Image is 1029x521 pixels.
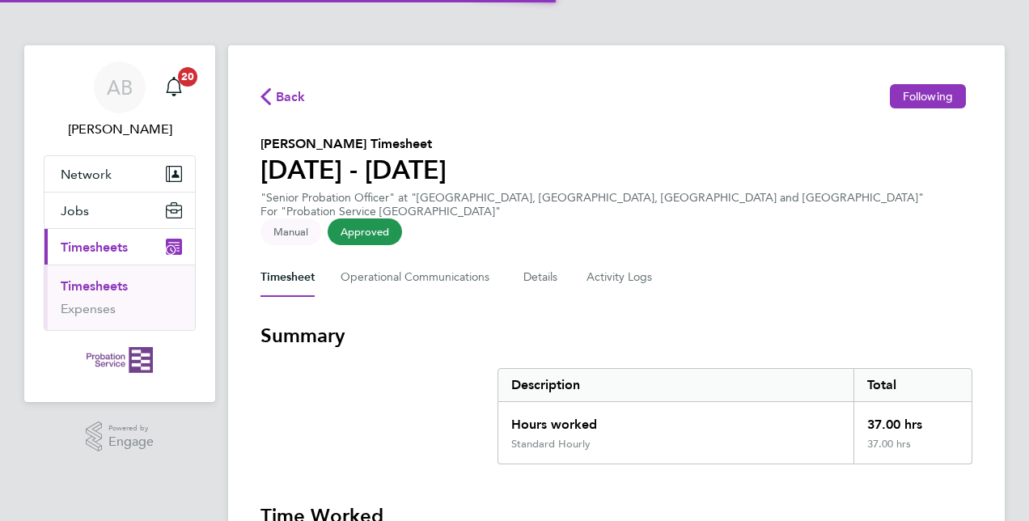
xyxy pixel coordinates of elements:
a: Go to home page [44,347,196,373]
img: probationservice-logo-retina.png [87,347,152,373]
button: Operational Communications [341,258,498,297]
button: Details [523,258,561,297]
nav: Main navigation [24,45,215,402]
div: 37.00 hrs [853,438,972,464]
span: Alastair Brown [44,120,196,139]
span: Jobs [61,203,89,218]
span: Powered by [108,421,154,435]
button: Activity Logs [586,258,654,297]
h1: [DATE] - [DATE] [260,154,447,186]
span: Timesheets [61,239,128,255]
a: Expenses [61,301,116,316]
span: This timesheet was manually created. [260,218,321,245]
div: Standard Hourly [511,438,591,451]
div: Summary [498,368,972,464]
div: "Senior Probation Officer" at "[GEOGRAPHIC_DATA], [GEOGRAPHIC_DATA], [GEOGRAPHIC_DATA] and [GEOGR... [260,191,924,218]
h2: [PERSON_NAME] Timesheet [260,134,447,154]
a: 20 [158,61,190,113]
div: Description [498,369,853,401]
button: Back [260,86,306,106]
div: For "Probation Service [GEOGRAPHIC_DATA]" [260,205,924,218]
div: Hours worked [498,402,853,438]
div: 37.00 hrs [853,402,972,438]
h3: Summary [260,323,972,349]
button: Network [44,156,195,192]
div: Timesheets [44,265,195,330]
span: AB [107,77,133,98]
button: Jobs [44,193,195,228]
span: 20 [178,67,197,87]
span: Network [61,167,112,182]
span: Back [276,87,306,107]
a: AB[PERSON_NAME] [44,61,196,139]
div: Total [853,369,972,401]
a: Powered byEngage [86,421,155,452]
button: Following [890,84,966,108]
button: Timesheets [44,229,195,265]
span: This timesheet has been approved. [328,218,402,245]
span: Following [903,89,953,104]
button: Timesheet [260,258,315,297]
span: Engage [108,435,154,449]
a: Timesheets [61,278,128,294]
